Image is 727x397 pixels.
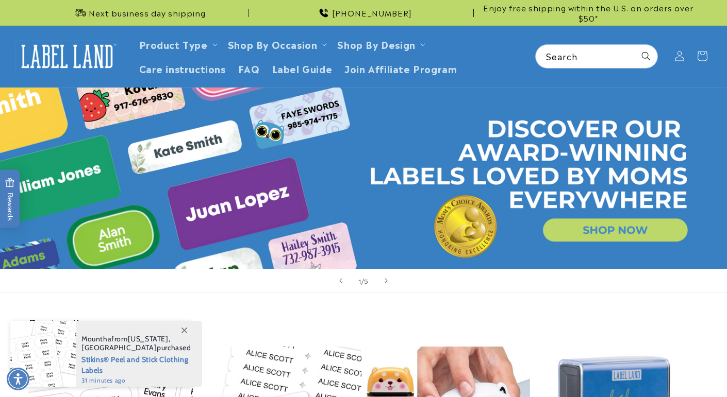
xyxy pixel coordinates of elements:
[331,32,429,56] summary: Shop By Design
[12,37,123,76] a: Label Land
[139,62,226,74] span: Care instructions
[338,56,463,80] a: Join Affiliate Program
[28,315,699,331] h2: Best sellers
[128,334,169,343] span: [US_STATE]
[344,62,457,74] span: Join Affiliate Program
[635,45,657,67] button: Search
[232,56,266,80] a: FAQ
[361,275,365,286] span: /
[133,32,222,56] summary: Product Type
[81,334,111,343] span: Mountha
[81,343,157,352] span: [GEOGRAPHIC_DATA]
[15,40,119,72] img: Label Land
[228,38,318,50] span: Shop By Occasion
[222,32,332,56] summary: Shop By Occasion
[478,3,699,23] span: Enjoy free shipping within the U.S. on orders over $50*
[358,275,361,286] span: 1
[89,8,206,18] span: Next business day shipping
[332,8,412,18] span: [PHONE_NUMBER]
[364,275,369,286] span: 5
[81,335,191,352] span: from , purchased
[7,368,29,390] div: Accessibility Menu
[139,37,208,51] a: Product Type
[266,56,339,80] a: Label Guide
[375,269,398,292] button: Next slide
[238,62,260,74] span: FAQ
[133,56,232,80] a: Care instructions
[337,37,415,51] a: Shop By Design
[329,269,352,292] button: Previous slide
[5,178,15,220] span: Rewards
[272,62,333,74] span: Label Guide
